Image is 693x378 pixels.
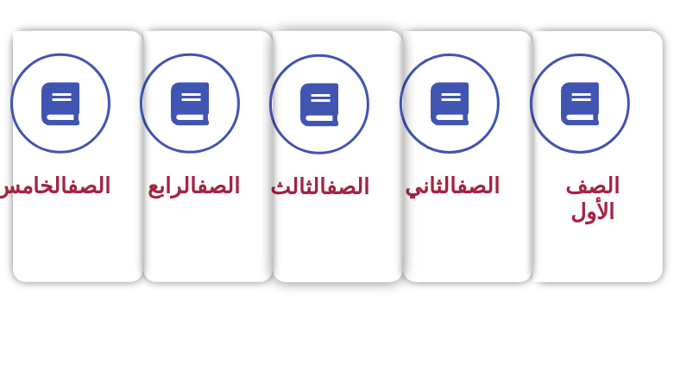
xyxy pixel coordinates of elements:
[326,174,369,199] a: الصف
[565,173,620,224] span: الصف الأول
[457,173,500,198] a: الصف
[270,174,369,199] span: الثالث
[148,173,240,198] span: الرابع
[197,173,240,198] a: الصف
[67,173,110,198] a: الصف
[405,173,500,198] span: الثاني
